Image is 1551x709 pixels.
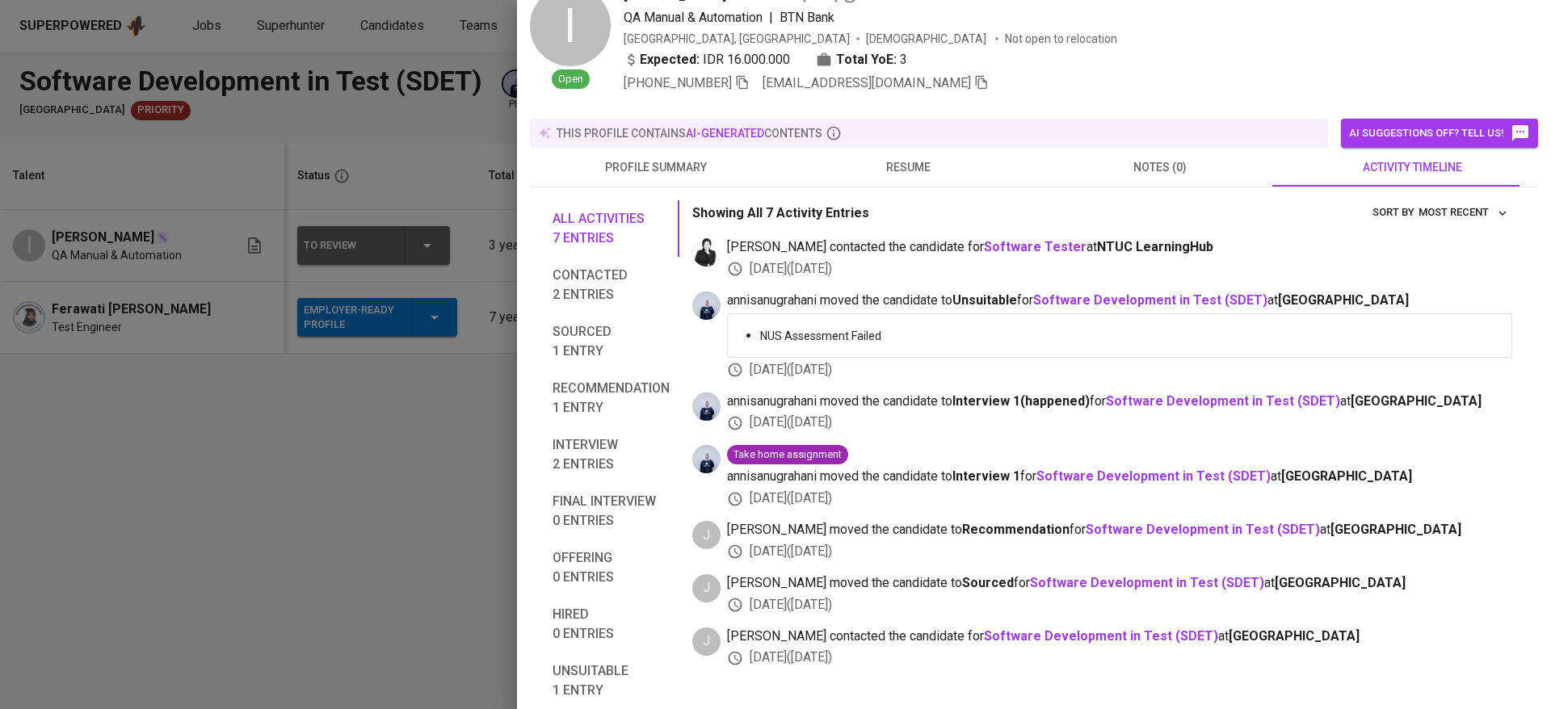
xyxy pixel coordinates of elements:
[1341,119,1538,148] button: AI suggestions off? Tell us!
[1330,522,1461,537] span: [GEOGRAPHIC_DATA]
[984,628,1218,644] a: Software Development in Test (SDET)
[727,468,1512,486] span: annisanugrahani moved the candidate to for at
[624,31,850,47] div: [GEOGRAPHIC_DATA], [GEOGRAPHIC_DATA]
[1275,575,1406,590] span: [GEOGRAPHIC_DATA]
[553,548,670,587] span: Offering 0 entries
[727,447,848,463] span: Take home assignment
[624,10,763,25] span: QA Manual & Automation
[962,575,1014,590] b: Sourced
[866,31,989,47] span: [DEMOGRAPHIC_DATA]
[1033,292,1267,308] a: Software Development in Test (SDET)
[540,157,772,178] span: profile summary
[727,260,1512,279] div: [DATE] ( [DATE] )
[1296,157,1528,178] span: activity timeline
[984,239,1087,254] a: Software Tester
[692,574,721,602] div: J
[1030,575,1264,590] a: Software Development in Test (SDET)
[557,125,822,141] p: this profile contains contents
[727,648,1512,667] div: [DATE] ( [DATE] )
[553,379,670,417] span: Recommendation 1 entry
[1036,468,1271,484] a: Software Development in Test (SDET)
[553,209,670,248] span: All activities 7 entries
[727,627,1512,646] span: [PERSON_NAME] contacted the candidate for at
[763,75,971,90] span: [EMAIL_ADDRESS][DOMAIN_NAME]
[1086,522,1320,537] a: Software Development in Test (SDET)
[727,596,1512,615] div: [DATE] ( [DATE] )
[640,50,700,69] b: Expected:
[553,492,670,531] span: Final interview 0 entries
[692,203,869,223] p: Showing All 7 Activity Entries
[624,75,732,90] span: [PHONE_NUMBER]
[900,50,907,69] span: 3
[1351,393,1482,409] span: [GEOGRAPHIC_DATA]
[952,292,1017,308] b: Unsuitable
[1097,239,1213,254] span: NTUC LearningHub
[692,292,721,320] img: annisa@glints.com
[727,361,1512,380] div: [DATE] ( [DATE] )
[727,543,1512,561] div: [DATE] ( [DATE] )
[553,266,670,304] span: Contacted 2 entries
[1044,157,1276,178] span: notes (0)
[952,468,1020,484] b: Interview 1
[727,238,1512,257] span: [PERSON_NAME] contacted the candidate for at
[686,127,764,140] span: AI-generated
[1419,203,1508,222] span: Most Recent
[727,489,1512,508] div: [DATE] ( [DATE] )
[1106,393,1340,409] a: Software Development in Test (SDET)
[692,521,721,549] div: J
[727,292,1512,310] span: annisanugrahani moved the candidate to for at
[553,605,670,644] span: Hired 0 entries
[692,238,721,266] img: medwi@glints.com
[1281,468,1412,484] span: [GEOGRAPHIC_DATA]
[780,10,834,25] span: BTN Bank
[727,413,1512,432] div: [DATE] ( [DATE] )
[553,322,670,361] span: Sourced 1 entry
[553,435,670,474] span: Interview 2 entries
[552,72,590,87] span: Open
[692,445,721,473] img: annisa@glints.com
[727,574,1512,593] span: [PERSON_NAME] moved the candidate to for at
[792,157,1024,178] span: resume
[1372,206,1414,218] span: sort by
[1414,200,1512,225] button: sort by
[692,627,721,656] div: J
[727,521,1512,539] span: [PERSON_NAME] moved the candidate to for at
[952,393,1090,409] b: Interview 1 ( happened )
[760,328,1498,344] p: NUS Assessment Failed
[1349,124,1530,143] span: AI suggestions off? Tell us!
[769,8,773,27] span: |
[1005,31,1117,47] p: Not open to relocation
[1278,292,1409,308] span: [GEOGRAPHIC_DATA]
[553,661,670,700] span: Unsuitable 1 entry
[962,522,1070,537] b: Recommendation
[836,50,897,69] b: Total YoE:
[1229,628,1360,644] span: [GEOGRAPHIC_DATA]
[727,392,1512,411] span: annisanugrahani moved the candidate to for at
[692,392,721,421] img: annisa@glints.com
[624,50,790,69] div: IDR 16.000.000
